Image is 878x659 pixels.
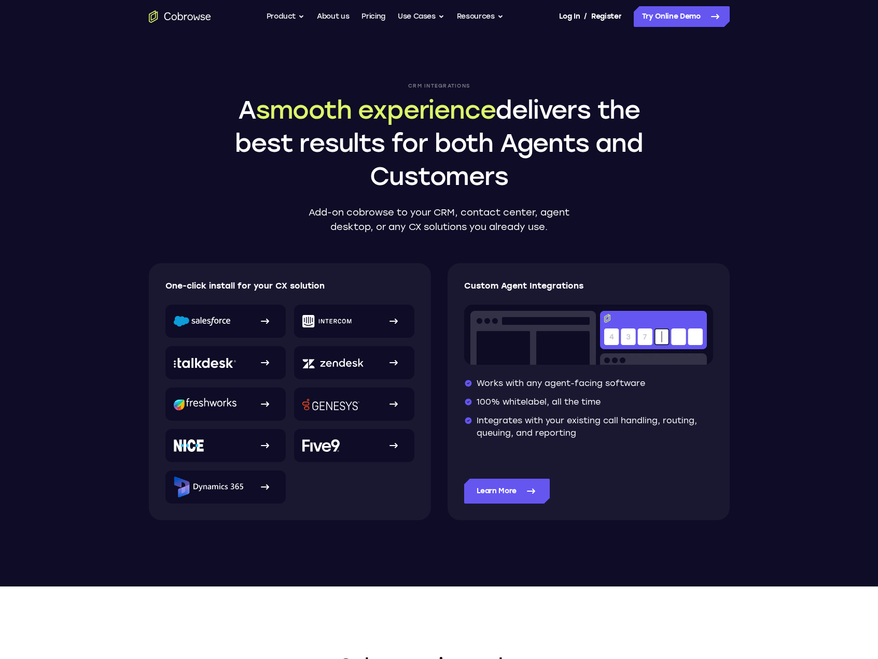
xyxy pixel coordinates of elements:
[457,6,504,27] button: Resources
[464,377,713,390] li: Works with any agent-facing software
[149,10,211,23] a: Go to the home page
[398,6,444,27] button: Use Cases
[302,357,364,369] img: Zendesk logo
[165,305,286,338] a: Salesforce logo
[165,470,286,504] a: Microsoft Dynamics 365 logo
[584,10,587,23] span: /
[174,398,236,410] img: Freshworks logo
[464,280,713,292] p: Custom Agent Integrations
[174,439,204,452] img: NICE logo
[464,414,713,439] li: Integrates with your existing call handling, routing, queuing, and reporting
[165,429,286,462] a: NICE logo
[302,439,340,452] img: Five9 logo
[256,95,496,125] span: smooth experience
[174,357,236,368] img: Talkdesk logo
[361,6,385,27] a: Pricing
[232,93,647,193] h1: A delivers the best results for both Agents and Customers
[304,205,575,234] p: Add-on cobrowse to your CRM, contact center, agent desktop, or any CX solutions you already use.
[464,305,713,365] img: Co-browse code entry input
[591,6,621,27] a: Register
[165,388,286,421] a: Freshworks logo
[294,305,414,338] a: Intercom logo
[267,6,305,27] button: Product
[464,396,713,408] li: 100% whitelabel, all the time
[464,479,550,504] a: Learn More
[165,280,415,292] p: One-click install for your CX solution
[294,388,414,421] a: Genesys logo
[232,83,647,89] p: CRM Integrations
[165,346,286,379] a: Talkdesk logo
[302,315,352,327] img: Intercom logo
[294,429,414,462] a: Five9 logo
[174,316,230,327] img: Salesforce logo
[174,477,243,497] img: Microsoft Dynamics 365 logo
[559,6,580,27] a: Log In
[294,346,414,379] a: Zendesk logo
[634,6,730,27] a: Try Online Demo
[317,6,349,27] a: About us
[302,398,359,410] img: Genesys logo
